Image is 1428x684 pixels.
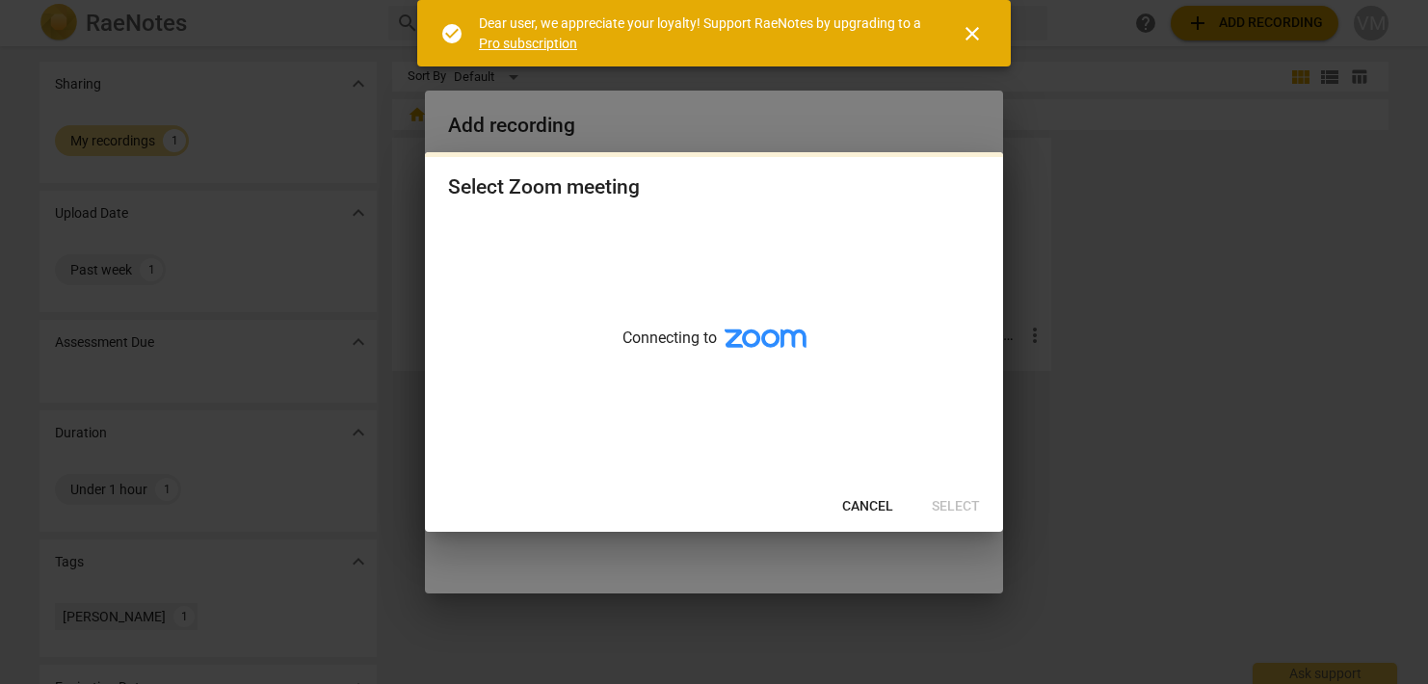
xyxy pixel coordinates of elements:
[425,218,1003,482] div: Connecting to
[949,11,995,57] button: Close
[961,22,984,45] span: close
[440,22,463,45] span: check_circle
[448,175,640,199] div: Select Zoom meeting
[479,13,926,53] div: Dear user, we appreciate your loyalty! Support RaeNotes by upgrading to a
[479,36,577,51] a: Pro subscription
[827,489,909,524] button: Cancel
[842,497,893,516] span: Cancel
